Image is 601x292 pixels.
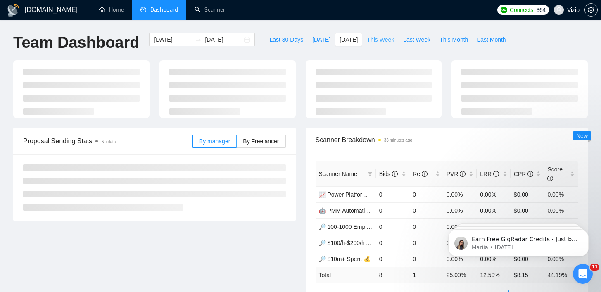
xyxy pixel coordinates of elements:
[195,36,202,43] span: to
[319,240,402,246] a: 🔎 $100/h-$200/h Av. Payers 💸
[392,171,398,177] span: info-circle
[436,212,601,270] iframe: Intercom notifications message
[493,171,499,177] span: info-circle
[376,202,410,218] td: 0
[140,7,146,12] span: dashboard
[477,35,506,44] span: Last Month
[584,3,598,17] button: setting
[547,166,563,182] span: Score
[439,35,468,44] span: This Month
[319,256,371,262] a: 🔎 $10m+ Spent 💰
[510,5,534,14] span: Connects:
[409,251,443,267] td: 0
[477,267,511,283] td: 12.50 %
[501,7,507,13] img: upwork-logo.png
[413,171,428,177] span: Re
[527,171,533,177] span: info-circle
[473,33,510,46] button: Last Month
[384,138,412,142] time: 33 minutes ago
[514,171,533,177] span: CPR
[573,264,593,284] iframe: Intercom live chat
[590,264,599,271] span: 11
[399,33,435,46] button: Last Week
[409,235,443,251] td: 0
[269,35,303,44] span: Last 30 Days
[480,171,499,177] span: LRR
[544,186,578,202] td: 0.00%
[101,140,116,144] span: No data
[544,202,578,218] td: 0.00%
[319,171,357,177] span: Scanner Name
[376,267,410,283] td: 8
[443,267,477,283] td: 25.00 %
[376,186,410,202] td: 0
[340,35,358,44] span: [DATE]
[435,33,473,46] button: This Month
[195,36,202,43] span: swap-right
[443,202,477,218] td: 0.00%
[443,186,477,202] td: 0.00%
[319,207,401,214] a: 🤖 PMM Automation | Kürşat 🚧
[409,267,443,283] td: 1
[367,35,394,44] span: This Week
[556,7,562,13] span: user
[409,186,443,202] td: 0
[366,168,374,180] span: filter
[205,35,242,44] input: End date
[150,6,178,13] span: Dashboard
[368,171,373,176] span: filter
[362,33,399,46] button: This Week
[511,202,544,218] td: $0.00
[319,191,397,198] a: 📈 Power Platform | Orhan 🚢
[265,33,308,46] button: Last 30 Days
[376,218,410,235] td: 0
[460,171,466,177] span: info-circle
[13,33,139,52] h1: Team Dashboard
[547,176,553,181] span: info-circle
[447,171,466,177] span: PVR
[536,5,545,14] span: 364
[319,223,391,230] a: 🔎 100-1000 Employees 🕺🏻
[312,35,330,44] span: [DATE]
[376,251,410,267] td: 0
[544,267,578,283] td: 44.19 %
[409,202,443,218] td: 0
[243,138,279,145] span: By Freelancer
[308,33,335,46] button: [DATE]
[195,6,225,13] a: searchScanner
[316,135,578,145] span: Scanner Breakdown
[7,4,20,17] img: logo
[422,171,428,177] span: info-circle
[409,218,443,235] td: 0
[477,202,511,218] td: 0.00%
[379,171,398,177] span: Bids
[576,133,588,139] span: New
[376,235,410,251] td: 0
[23,136,192,146] span: Proposal Sending Stats
[199,138,230,145] span: By manager
[403,35,430,44] span: Last Week
[99,6,124,13] a: homeHome
[511,186,544,202] td: $0.00
[477,186,511,202] td: 0.00%
[584,7,598,13] a: setting
[154,35,192,44] input: Start date
[316,267,376,283] td: Total
[335,33,362,46] button: [DATE]
[511,267,544,283] td: $ 8.15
